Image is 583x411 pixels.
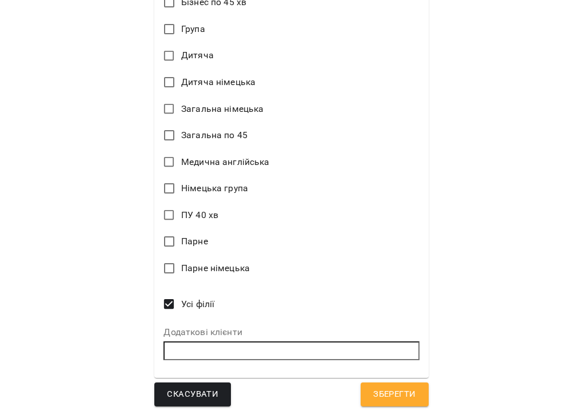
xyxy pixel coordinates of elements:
[181,297,214,311] span: Усі філії
[181,49,214,62] span: Дитяча
[181,75,255,89] span: Дитяча німецька
[181,22,205,36] span: Група
[181,235,208,248] span: Парне
[181,155,270,169] span: Медична англійська
[154,382,231,406] button: Скасувати
[181,102,264,116] span: Загальна німецька
[181,182,248,195] span: Німецька група
[167,387,218,402] span: Скасувати
[373,387,416,402] span: Зберегти
[181,208,218,222] span: ПУ 40 хв
[181,261,250,275] span: Парне німецька
[181,128,247,142] span: Загальна по 45
[163,328,419,337] label: Додаткові клієнти
[361,382,428,406] button: Зберегти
